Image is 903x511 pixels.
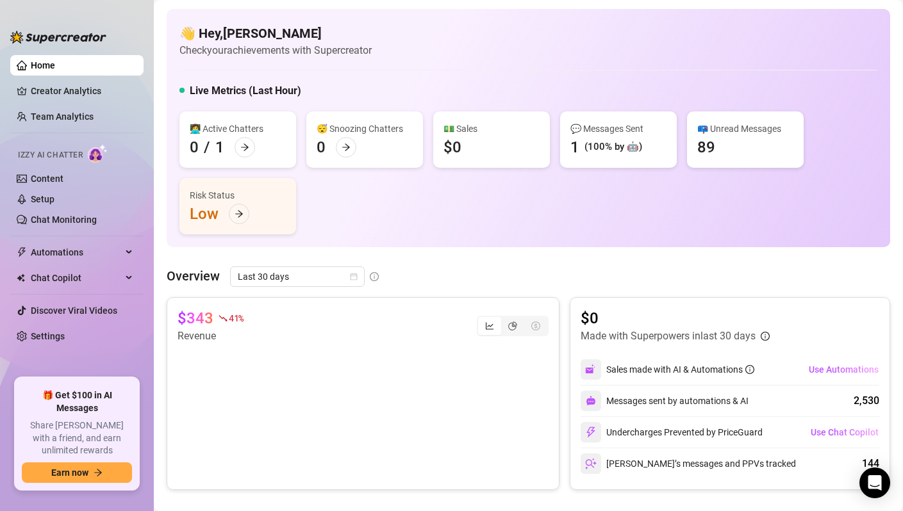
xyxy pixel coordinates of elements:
a: Content [31,174,63,184]
span: Share [PERSON_NAME] with a friend, and earn unlimited rewards [22,419,132,457]
a: Chat Monitoring [31,215,97,225]
span: arrow-right [342,143,351,152]
img: svg%3e [586,396,596,406]
div: 1 [570,137,579,158]
img: svg%3e [585,458,597,469]
div: 0 [317,137,326,158]
span: calendar [350,273,358,280]
div: 144 [862,456,879,471]
div: Sales made with AI & Automations [606,362,754,377]
img: AI Chatter [88,144,108,163]
span: dollar-circle [531,321,540,330]
span: thunderbolt [17,247,27,257]
a: Creator Analytics [31,81,133,101]
div: Messages sent by automations & AI [581,391,749,411]
a: Settings [31,331,65,341]
span: arrow-right [240,143,249,152]
img: svg%3e [585,364,597,375]
div: Open Intercom Messenger [859,467,890,498]
span: arrow-right [94,468,103,477]
article: Revenue [178,328,244,344]
span: info-circle [370,272,379,281]
span: Use Chat Copilot [811,427,879,437]
h4: 👋 Hey, [PERSON_NAME] [179,24,372,42]
div: 👩‍💻 Active Chatters [190,122,286,136]
div: 2,530 [854,393,879,409]
span: arrow-right [235,209,244,218]
div: $0 [443,137,461,158]
img: Chat Copilot [17,273,25,282]
button: Earn nowarrow-right [22,462,132,483]
img: svg%3e [585,426,597,438]
span: 41 % [229,312,244,324]
a: Discover Viral Videos [31,305,117,316]
span: Use Automations [809,364,879,375]
div: 💵 Sales [443,122,540,136]
span: 🎁 Get $100 in AI Messages [22,389,132,414]
div: 1 [215,137,224,158]
div: Risk Status [190,188,286,202]
span: Automations [31,242,122,263]
article: $0 [581,308,770,328]
span: Last 30 days [238,267,357,286]
div: (100% by 🤖) [584,140,642,155]
h5: Live Metrics (Last Hour) [190,83,301,99]
a: Home [31,60,55,70]
article: Check your achievements with Supercreator [179,42,372,58]
div: Undercharges Prevented by PriceGuard [581,422,763,442]
span: info-circle [745,365,754,374]
span: Chat Copilot [31,268,122,288]
span: Earn now [51,467,88,478]
div: 💬 Messages Sent [570,122,667,136]
article: Made with Superpowers in last 30 days [581,328,756,344]
div: 0 [190,137,199,158]
article: Overview [167,266,220,286]
button: Use Automations [808,359,879,380]
span: pie-chart [508,321,517,330]
img: logo-BBDzfeDw.svg [10,31,106,44]
span: fall [219,314,228,323]
article: $343 [178,308,213,328]
div: 😴 Snoozing Chatters [317,122,413,136]
span: line-chart [485,321,494,330]
div: [PERSON_NAME]’s messages and PPVs tracked [581,453,796,474]
button: Use Chat Copilot [810,422,879,442]
div: segmented control [477,316,549,336]
div: 89 [697,137,715,158]
a: Team Analytics [31,111,94,122]
span: info-circle [761,332,770,341]
div: 📪 Unread Messages [697,122,793,136]
span: Izzy AI Chatter [18,149,83,161]
a: Setup [31,194,54,204]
